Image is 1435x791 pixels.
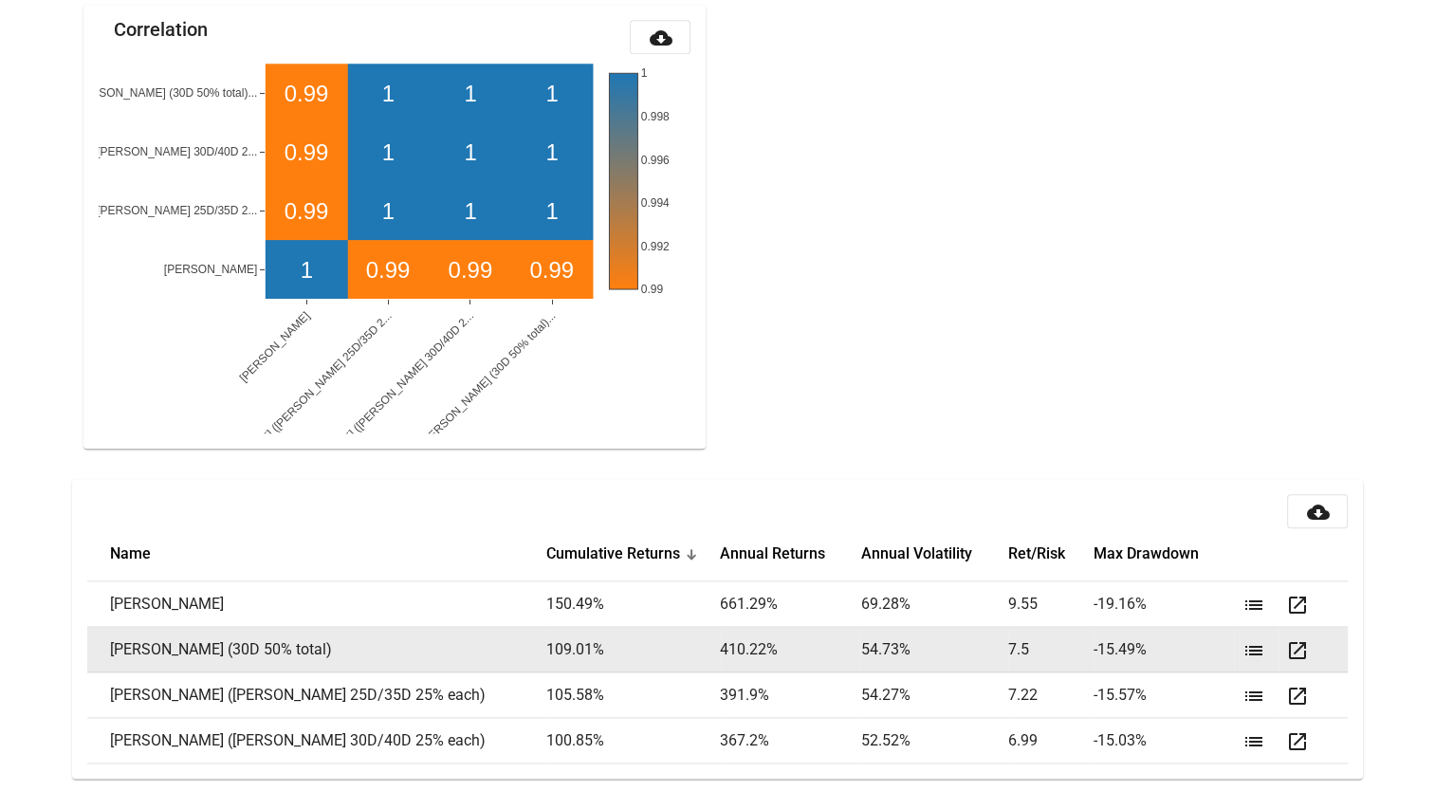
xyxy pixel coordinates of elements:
td: 54.73 % [860,627,1008,672]
mat-icon: cloud_download [1306,501,1329,524]
td: 9.55 [1008,581,1094,627]
button: Change sorting for Annual_Returns [720,544,825,563]
mat-icon: list [1242,639,1264,662]
mat-icon: open_in_new [1286,685,1309,708]
td: [PERSON_NAME] ([PERSON_NAME] 25D/35D 25% each) [87,672,546,718]
button: Change sorting for Annual_Volatility [860,544,971,563]
mat-icon: list [1242,730,1264,753]
mat-icon: open_in_new [1286,594,1309,616]
button: Change sorting for Cum_Returns_Final [546,544,680,563]
td: 105.58 % [546,672,720,718]
td: -15.57 % [1094,672,1235,718]
td: 109.01 % [546,627,720,672]
mat-icon: open_in_new [1286,730,1309,753]
button: Change sorting for Efficient_Frontier [1008,544,1065,563]
td: [PERSON_NAME] (30D 50% total) [87,627,546,672]
mat-icon: list [1242,594,1264,616]
td: 69.28 % [860,581,1008,627]
td: [PERSON_NAME] [87,581,546,627]
td: 661.29 % [720,581,861,627]
button: Change sorting for Max_Drawdown [1094,544,1199,563]
td: 52.52 % [860,718,1008,763]
mat-icon: list [1242,685,1264,708]
td: 54.27 % [860,672,1008,718]
td: 100.85 % [546,718,720,763]
td: 150.49 % [546,581,720,627]
td: [PERSON_NAME] ([PERSON_NAME] 30D/40D 25% each) [87,718,546,763]
button: Change sorting for strategy_name [110,544,151,563]
td: -15.03 % [1094,718,1235,763]
td: 410.22 % [720,627,861,672]
td: 7.22 [1008,672,1094,718]
mat-icon: cloud_download [649,27,672,49]
td: 7.5 [1008,627,1094,672]
td: 367.2 % [720,718,861,763]
td: -15.49 % [1094,627,1235,672]
td: -19.16 % [1094,581,1235,627]
mat-icon: open_in_new [1286,639,1309,662]
td: 6.99 [1008,718,1094,763]
td: 391.9 % [720,672,861,718]
mat-card-title: Correlation [114,20,208,39]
